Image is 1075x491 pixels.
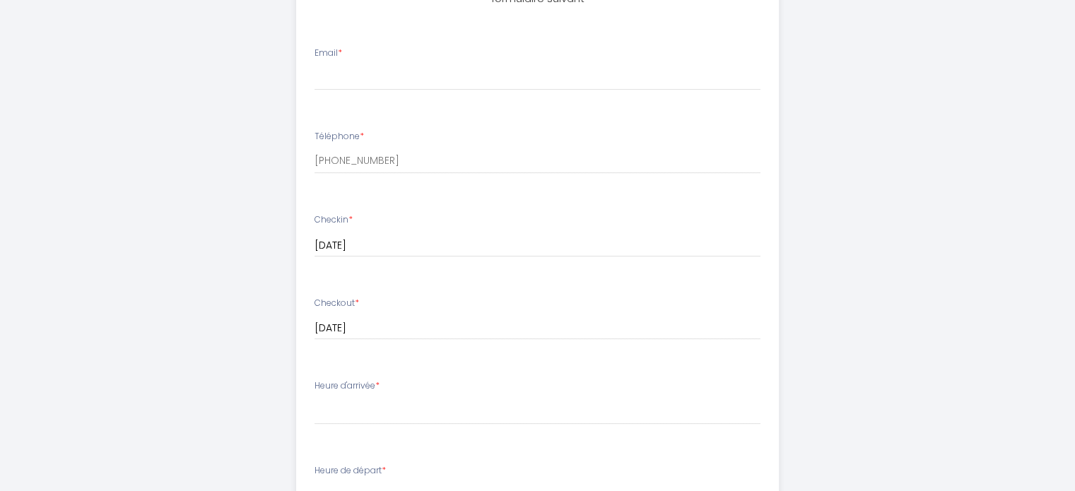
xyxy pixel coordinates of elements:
label: Téléphone [315,130,364,143]
label: Checkout [315,297,359,310]
label: Heure d'arrivée [315,379,380,393]
label: Email [315,47,342,60]
label: Checkin [315,213,353,227]
label: Heure de départ [315,464,386,478]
